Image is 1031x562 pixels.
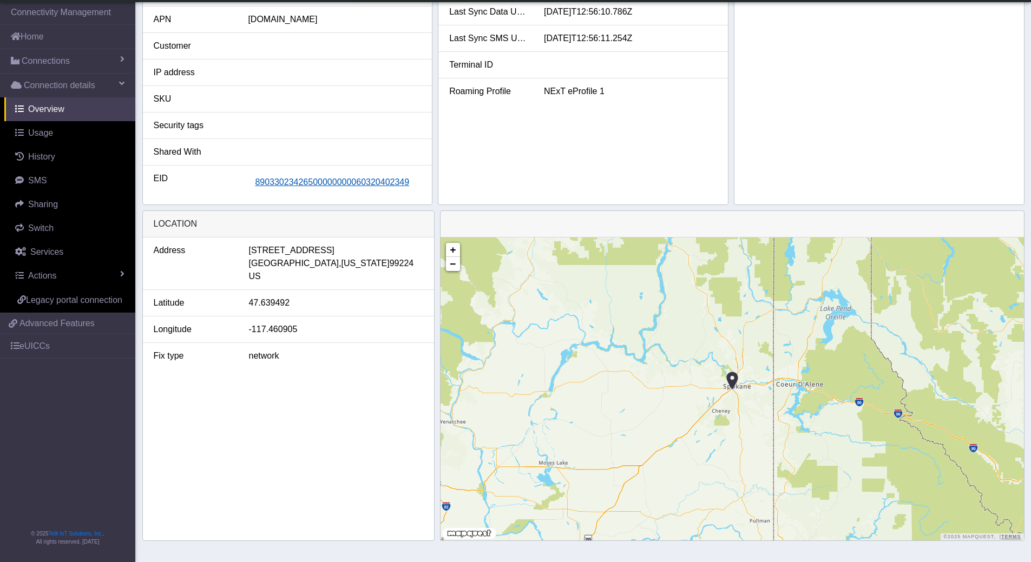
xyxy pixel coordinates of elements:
a: History [4,145,135,169]
a: Services [4,240,135,264]
a: Switch [4,216,135,240]
a: Terms [1001,534,1021,539]
div: ©2025 MapQuest, | [941,533,1023,540]
span: 99224 [390,257,414,270]
span: Connection details [24,79,95,92]
div: Last Sync SMS Usage [441,32,536,45]
div: APN [146,13,240,26]
span: History [28,152,55,161]
div: Security tags [146,119,240,132]
span: US [249,270,261,283]
div: [DATE]T12:56:10.786Z [536,5,725,18]
div: EID [146,172,240,193]
div: [DATE]T12:56:11.254Z [536,32,725,45]
div: [DOMAIN_NAME] [240,13,429,26]
div: Customer [146,39,240,52]
div: network [241,349,431,362]
a: SMS [4,169,135,193]
span: Services [30,247,63,256]
div: Latitude [146,296,241,309]
a: Usage [4,121,135,145]
span: Legacy portal connection [26,295,122,305]
span: [US_STATE] [342,257,390,270]
span: [GEOGRAPHIC_DATA], [249,257,342,270]
span: Advanced Features [19,317,95,330]
span: 89033023426500000000060320402349 [255,177,409,187]
span: SMS [28,176,47,185]
button: 89033023426500000000060320402349 [248,172,416,193]
div: LOCATION [143,211,434,237]
div: Roaming Profile [441,85,536,98]
div: Longitude [146,323,241,336]
span: Overview [28,104,64,114]
a: Zoom in [446,243,460,257]
span: [STREET_ADDRESS] [249,244,334,257]
a: Actions [4,264,135,288]
a: Overview [4,97,135,121]
span: Switch [28,223,54,233]
span: Usage [28,128,53,137]
div: Terminal ID [441,58,536,71]
span: Connections [22,55,70,68]
a: Sharing [4,193,135,216]
span: Actions [28,271,56,280]
div: SKU [146,92,240,105]
div: NExT eProfile 1 [536,85,725,98]
div: Address [146,244,241,283]
div: Last Sync Data Usage [441,5,536,18]
div: Shared With [146,146,240,158]
div: IP address [146,66,240,79]
div: -117.460905 [241,323,431,336]
span: Sharing [28,200,58,209]
a: Zoom out [446,257,460,271]
div: Fix type [146,349,241,362]
div: 47.639492 [241,296,431,309]
a: Telit IoT Solutions, Inc. [49,531,103,537]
